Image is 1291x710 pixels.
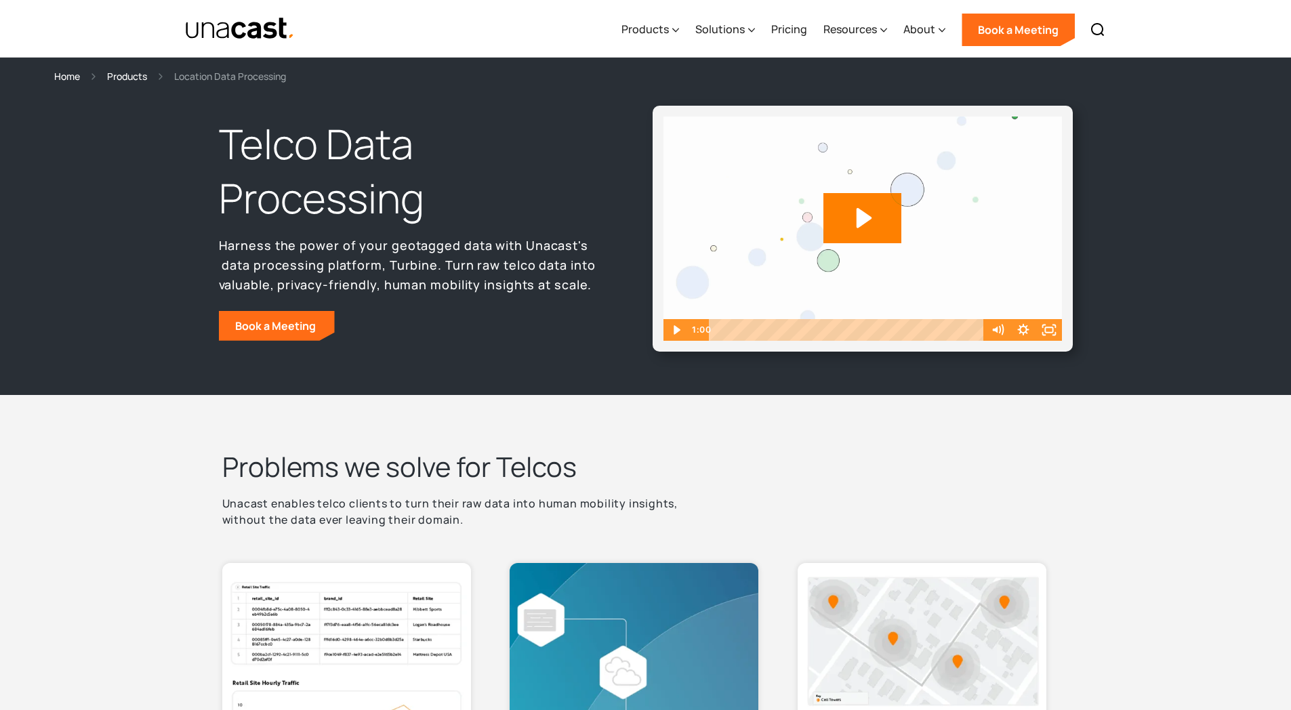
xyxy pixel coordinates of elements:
[903,21,935,37] div: About
[219,311,335,341] a: Book a Meeting
[185,17,295,41] a: home
[621,21,669,37] div: Products
[985,319,1010,341] button: Mute
[1090,22,1106,38] img: Search icon
[1036,319,1062,341] button: Fullscreen
[185,17,295,41] img: Unacast text logo
[222,449,1069,484] h2: Problems we solve for Telcos
[771,2,807,58] a: Pricing
[823,21,877,37] div: Resources
[174,68,286,84] div: Location Data Processing
[663,117,1062,341] img: Video Thumbnail
[219,236,602,294] p: Harness the power of your geotagged data with Unacast's data processing platform, Turbine. Turn r...
[823,193,901,243] button: Play Video: Unacast_Scale_Final
[222,495,699,528] p: Unacast enables telco clients to turn their raw data into human mobility insights, without the da...
[219,117,602,226] h1: Telco Data Processing
[718,319,978,341] div: Playbar
[107,68,147,84] a: Products
[1010,319,1036,341] button: Show settings menu
[54,68,80,84] a: Home
[823,2,887,58] div: Resources
[903,2,945,58] div: About
[695,21,745,37] div: Solutions
[695,2,755,58] div: Solutions
[621,2,679,58] div: Products
[962,14,1075,46] a: Book a Meeting
[663,319,689,341] button: Play Video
